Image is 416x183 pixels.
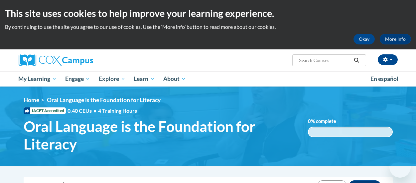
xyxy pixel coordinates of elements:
span: About [163,75,186,83]
button: Okay [353,34,375,44]
span: En español [370,75,398,82]
span: Learn [134,75,155,83]
h2: This site uses cookies to help improve your learning experience. [5,7,411,20]
span: Oral Language is the Foundation for Literacy [24,118,298,153]
span: 4 Training Hours [98,107,137,114]
a: Cox Campus [19,54,138,66]
a: My Learning [14,71,61,87]
button: Account Settings [378,54,398,65]
a: More Info [380,34,411,44]
a: Learn [129,71,159,87]
a: Engage [61,71,94,87]
span: 0 [308,118,311,124]
button: Search [351,56,361,64]
span: IACET Accredited [24,107,66,114]
a: About [159,71,190,87]
a: En español [366,72,403,86]
label: % complete [308,118,346,125]
span: 0.40 CEUs [68,107,98,114]
p: By continuing to use the site you agree to our use of cookies. Use the ‘More info’ button to read... [5,23,411,30]
iframe: Button to launch messaging window [389,156,411,178]
div: Main menu [14,71,403,87]
input: Search Courses [298,56,351,64]
span: Explore [99,75,125,83]
a: Home [24,96,39,103]
span: • [93,107,96,114]
img: Cox Campus [19,54,93,66]
span: Engage [65,75,90,83]
span: Oral Language is the Foundation for Literacy [47,96,161,103]
span: My Learning [18,75,57,83]
a: Explore [94,71,130,87]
